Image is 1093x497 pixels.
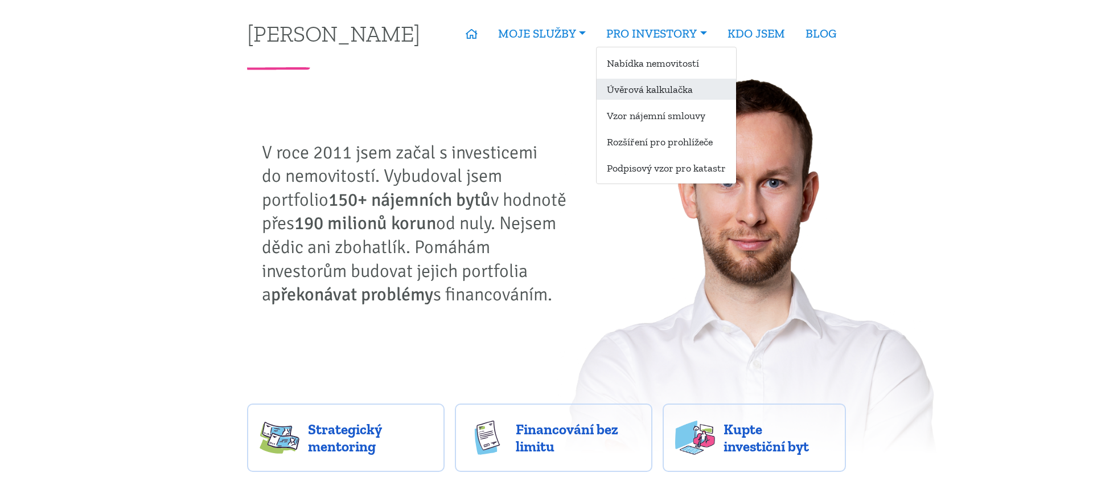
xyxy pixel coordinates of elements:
[597,131,736,152] a: Rozšíření pro prohlížeče
[247,22,420,44] a: [PERSON_NAME]
[795,21,847,47] a: BLOG
[675,421,715,455] img: flats
[262,141,575,307] p: V roce 2011 jsem začal s investicemi do nemovitostí. Vybudoval jsem portfolio v hodnotě přes od n...
[597,79,736,100] a: Úvěrová kalkulačka
[271,283,433,305] strong: překonávat problémy
[596,21,717,47] a: PRO INVESTORY
[597,105,736,126] a: Vzor nájemní smlouvy
[597,52,736,74] a: Nabídka nemovitostí
[294,212,436,234] strong: 190 milionů korun
[724,421,834,455] span: Kupte investiční byt
[260,421,299,455] img: strategy
[597,157,736,178] a: Podpisový vzor pro katastr
[308,421,432,455] span: Strategický mentoring
[663,404,847,472] a: Kupte investiční byt
[467,421,507,455] img: finance
[247,404,445,472] a: Strategický mentoring
[516,421,640,455] span: Financování bez limitu
[455,404,652,472] a: Financování bez limitu
[328,189,491,211] strong: 150+ nájemních bytů
[717,21,795,47] a: KDO JSEM
[488,21,596,47] a: MOJE SLUŽBY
